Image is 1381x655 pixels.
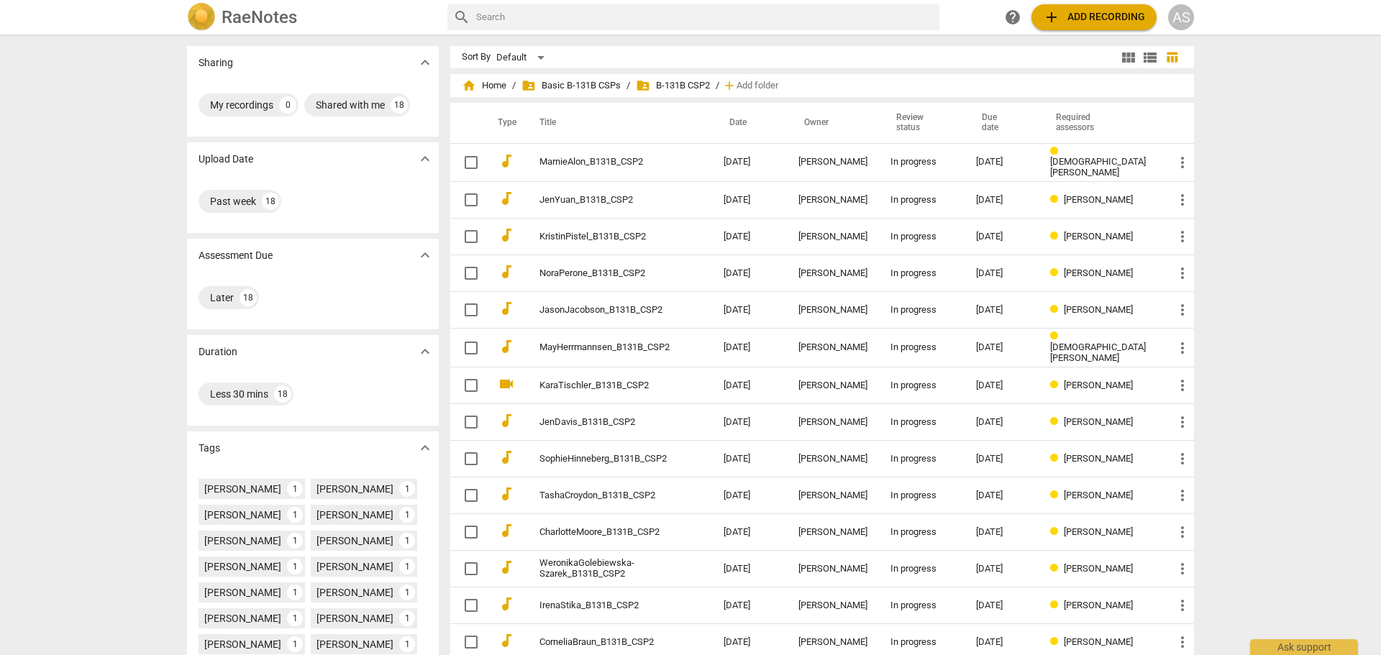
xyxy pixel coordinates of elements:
[976,564,1028,574] div: [DATE]
[890,342,953,353] div: In progress
[399,559,415,574] div: 1
[414,437,436,459] button: Show more
[416,439,434,457] span: expand_more
[539,600,672,611] a: IrenaStika_B131B_CSP2
[1050,194,1064,205] span: Review status: in progress
[1050,490,1064,500] span: Review status: in progress
[476,6,934,29] input: Search
[976,232,1028,242] div: [DATE]
[462,52,491,63] div: Sort By
[1050,267,1064,278] span: Review status: in progress
[414,244,436,266] button: Show more
[416,54,434,71] span: expand_more
[976,454,1028,464] div: [DATE]
[712,219,787,255] td: [DATE]
[210,194,256,209] div: Past week
[798,195,867,206] div: [PERSON_NAME]
[287,610,303,626] div: 1
[498,338,515,355] span: audiotrack
[798,527,867,538] div: [PERSON_NAME]
[399,610,415,626] div: 1
[399,507,415,523] div: 1
[798,600,867,611] div: [PERSON_NAME]
[462,78,476,93] span: home
[1174,377,1191,394] span: more_vert
[722,78,737,93] span: add
[486,103,522,143] th: Type
[204,637,281,651] div: [PERSON_NAME]
[316,533,393,548] div: [PERSON_NAME]
[1174,597,1191,614] span: more_vert
[798,157,867,168] div: [PERSON_NAME]
[712,551,787,587] td: [DATE]
[1000,4,1026,30] a: Help
[737,81,778,91] span: Add folder
[1064,453,1133,464] span: [PERSON_NAME]
[716,81,719,91] span: /
[1039,103,1162,143] th: Required assessors
[1064,416,1133,427] span: [PERSON_NAME]
[1174,154,1191,171] span: more_vert
[521,78,621,93] span: Basic B-131B CSPs
[316,637,393,651] div: [PERSON_NAME]
[890,268,953,279] div: In progress
[1004,9,1021,26] span: help
[976,380,1028,391] div: [DATE]
[890,490,953,501] div: In progress
[287,559,303,574] div: 1
[416,247,434,264] span: expand_more
[712,143,787,182] td: [DATE]
[890,454,953,464] div: In progress
[316,482,393,496] div: [PERSON_NAME]
[1050,600,1064,610] span: Review status: in progress
[498,300,515,317] span: audiotrack
[498,263,515,280] span: audiotrack
[1050,304,1064,315] span: Review status: in progress
[498,632,515,649] span: audiotrack
[890,600,953,611] div: In progress
[1168,4,1194,30] button: AS
[204,508,281,522] div: [PERSON_NAME]
[1064,194,1133,205] span: [PERSON_NAME]
[539,157,672,168] a: MarnieAlon_B131B_CSP2
[316,508,393,522] div: [PERSON_NAME]
[890,564,953,574] div: In progress
[879,103,965,143] th: Review status
[976,490,1028,501] div: [DATE]
[539,454,672,464] a: SophieHinneberg_B131B_CSP2
[1064,563,1133,574] span: [PERSON_NAME]
[287,585,303,600] div: 1
[274,385,291,403] div: 18
[976,342,1028,353] div: [DATE]
[798,268,867,279] div: [PERSON_NAME]
[498,485,515,503] span: audiotrack
[1050,231,1064,242] span: Review status: in progress
[890,527,953,538] div: In progress
[539,490,672,501] a: TashaCroydon_B131B_CSP2
[498,375,515,393] span: videocam
[498,522,515,539] span: audiotrack
[1250,639,1358,655] div: Ask support
[204,482,281,496] div: [PERSON_NAME]
[965,103,1039,143] th: Due date
[712,103,787,143] th: Date
[712,514,787,551] td: [DATE]
[712,441,787,477] td: [DATE]
[414,341,436,362] button: Show more
[222,7,297,27] h2: RaeNotes
[498,190,515,207] span: audiotrack
[240,289,257,306] div: 18
[462,78,506,93] span: Home
[1050,563,1064,574] span: Review status: in progress
[262,193,279,210] div: 18
[1174,450,1191,467] span: more_vert
[712,404,787,441] td: [DATE]
[1050,146,1064,157] span: Review status: in progress
[976,195,1028,206] div: [DATE]
[976,268,1028,279] div: [DATE]
[1141,49,1159,66] span: view_list
[1043,9,1060,26] span: add
[399,481,415,497] div: 1
[798,490,867,501] div: [PERSON_NAME]
[539,558,672,580] a: WeronikaGolebiewska-Szarek_B131B_CSP2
